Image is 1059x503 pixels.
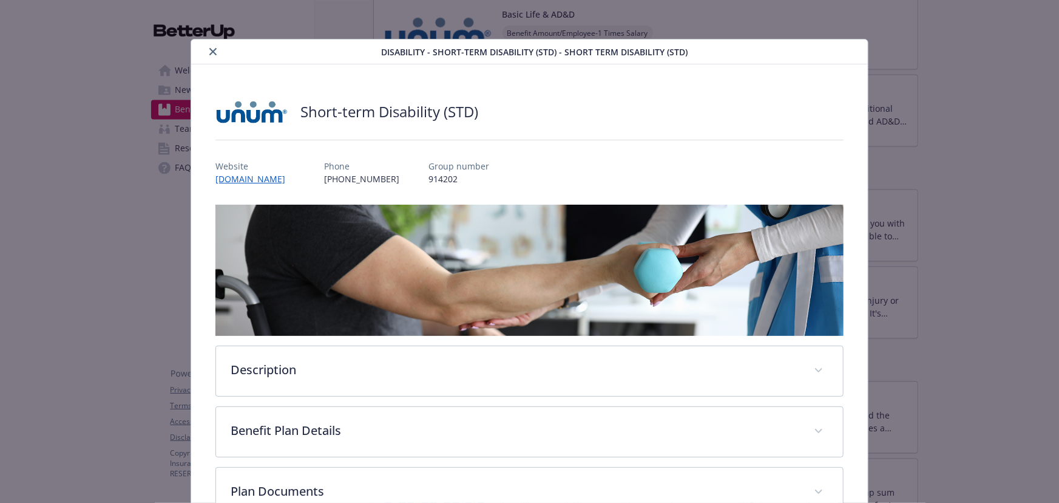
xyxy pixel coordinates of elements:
[381,46,688,58] span: Disability - Short-term Disability (STD) - Short Term Disability (STD)
[428,173,489,185] p: 914202
[231,482,799,501] p: Plan Documents
[324,173,399,185] p: [PHONE_NUMBER]
[428,160,489,173] p: Group number
[231,422,799,440] p: Benefit Plan Details
[215,205,844,336] img: banner
[206,44,220,59] button: close
[216,346,843,396] div: Description
[324,160,399,173] p: Phone
[300,101,478,122] h2: Short-term Disability (STD)
[231,361,799,379] p: Description
[215,160,295,173] p: Website
[215,173,295,185] a: [DOMAIN_NAME]
[215,94,288,130] img: UNUM
[216,407,843,457] div: Benefit Plan Details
